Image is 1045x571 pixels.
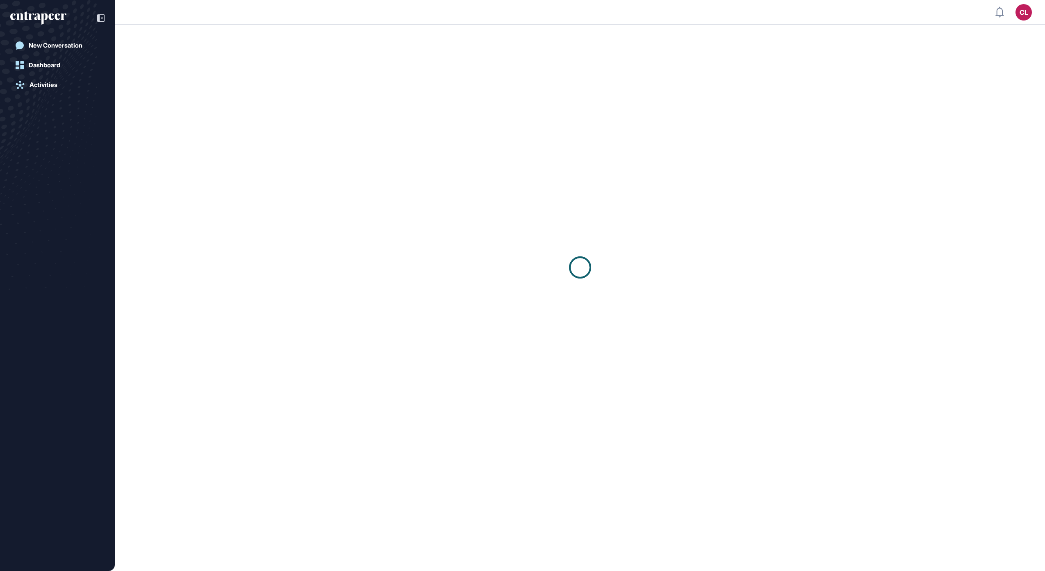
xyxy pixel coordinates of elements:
div: Activities [30,81,57,89]
div: entrapeer-logo [10,11,66,25]
a: Dashboard [10,57,105,73]
button: CL [1015,4,1032,21]
div: Dashboard [29,62,60,69]
div: New Conversation [29,42,82,49]
a: Activities [10,77,105,93]
a: New Conversation [10,37,105,54]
